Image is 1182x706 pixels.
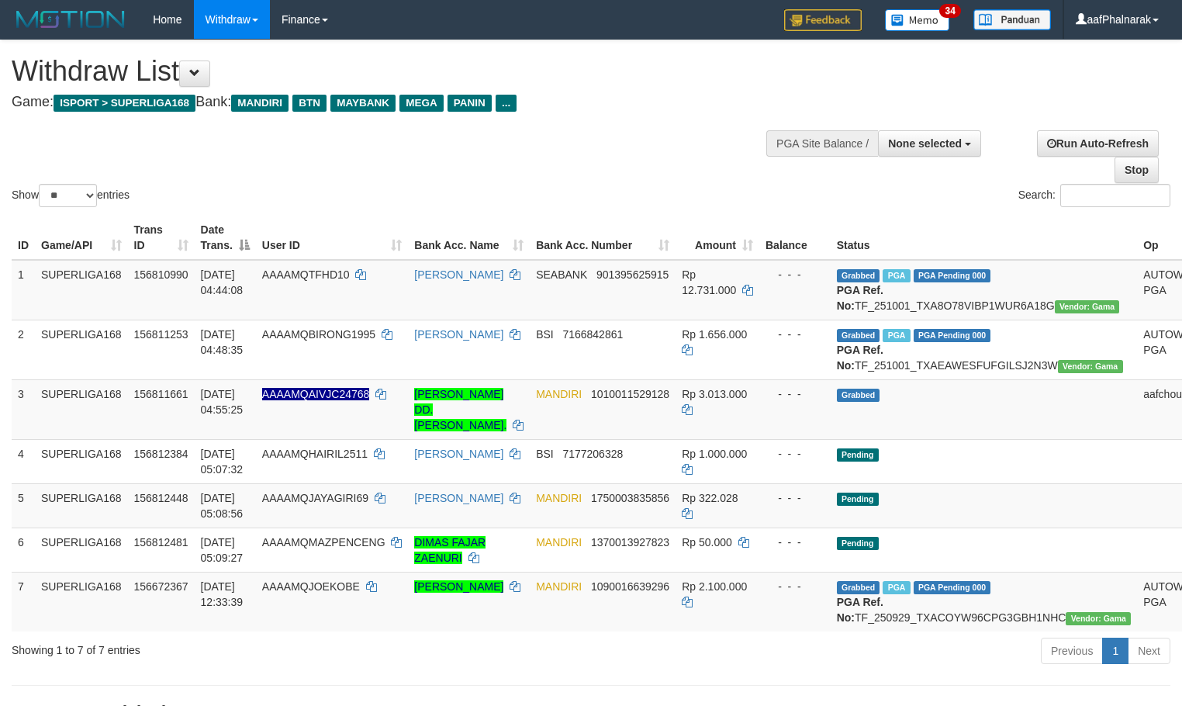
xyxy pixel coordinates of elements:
a: [PERSON_NAME] [414,268,503,281]
div: PGA Site Balance / [766,130,878,157]
td: 6 [12,528,35,572]
span: Vendor URL: https://trx31.1velocity.biz [1058,360,1123,373]
span: Grabbed [837,581,880,594]
span: [DATE] 04:48:35 [201,328,244,356]
span: Pending [837,493,879,506]
a: [PERSON_NAME] DD. [PERSON_NAME]. [414,388,506,431]
span: Pending [837,448,879,462]
span: AAAAMQJAYAGIRI69 [262,492,368,504]
div: - - - [766,386,824,402]
span: MANDIRI [231,95,289,112]
span: [DATE] 05:08:56 [201,492,244,520]
div: Showing 1 to 7 of 7 entries [12,636,481,658]
span: Grabbed [837,329,880,342]
a: [PERSON_NAME] [414,492,503,504]
span: None selected [888,137,962,150]
th: Status [831,216,1137,260]
td: TF_250929_TXACOYW96CPG3GBH1NHC [831,572,1137,632]
td: TF_251001_TXA8O78VIBP1WUR6A18G [831,260,1137,320]
h4: Game: Bank: [12,95,772,110]
th: Amount: activate to sort column ascending [676,216,759,260]
td: 4 [12,439,35,483]
span: [DATE] 05:09:27 [201,536,244,564]
span: AAAAMQTFHD10 [262,268,350,281]
td: SUPERLIGA168 [35,483,128,528]
span: MANDIRI [536,388,582,400]
a: Stop [1115,157,1159,183]
td: 7 [12,572,35,632]
span: BSI [536,448,554,460]
span: [DATE] 05:07:32 [201,448,244,476]
span: ISPORT > SUPERLIGA168 [54,95,195,112]
span: 156812481 [134,536,188,549]
a: [PERSON_NAME] [414,448,503,460]
span: 34 [939,4,960,18]
a: [PERSON_NAME] [414,328,503,341]
span: BTN [292,95,327,112]
td: SUPERLIGA168 [35,572,128,632]
a: [PERSON_NAME] [414,580,503,593]
th: ID [12,216,35,260]
span: AAAAMQHAIRIL2511 [262,448,368,460]
span: Rp 1.000.000 [682,448,747,460]
div: - - - [766,446,824,462]
span: Vendor URL: https://trx31.1velocity.biz [1066,612,1131,625]
span: Copy 1750003835856 to clipboard [591,492,669,504]
span: Rp 2.100.000 [682,580,747,593]
span: Rp 50.000 [682,536,732,549]
div: - - - [766,490,824,506]
span: Rp 322.028 [682,492,738,504]
img: panduan.png [973,9,1051,30]
span: 156811253 [134,328,188,341]
th: Date Trans.: activate to sort column descending [195,216,256,260]
span: Copy 1010011529128 to clipboard [591,388,669,400]
th: Bank Acc. Number: activate to sort column ascending [530,216,676,260]
span: 156812448 [134,492,188,504]
th: Game/API: activate to sort column ascending [35,216,128,260]
span: Copy 7166842861 to clipboard [562,328,623,341]
span: Grabbed [837,269,880,282]
span: PGA Pending [914,269,991,282]
th: Balance [759,216,831,260]
span: Copy 7177206328 to clipboard [562,448,623,460]
span: Marked by aafandaneth [883,269,910,282]
span: Rp 12.731.000 [682,268,736,296]
span: Grabbed [837,389,880,402]
span: [DATE] 12:33:39 [201,580,244,608]
th: User ID: activate to sort column ascending [256,216,408,260]
b: PGA Ref. No: [837,344,883,372]
th: Trans ID: activate to sort column ascending [128,216,195,260]
span: Copy 901395625915 to clipboard [596,268,669,281]
td: SUPERLIGA168 [35,379,128,439]
h1: Withdraw List [12,56,772,87]
td: SUPERLIGA168 [35,439,128,483]
span: PGA Pending [914,581,991,594]
td: SUPERLIGA168 [35,260,128,320]
td: SUPERLIGA168 [35,320,128,379]
span: [DATE] 04:55:25 [201,388,244,416]
div: - - - [766,579,824,594]
span: ... [496,95,517,112]
a: Next [1128,638,1170,664]
span: AAAAMQJOEKOBE [262,580,360,593]
span: Pending [837,537,879,550]
td: 1 [12,260,35,320]
span: AAAAMQMAZPENCENG [262,536,385,549]
span: MANDIRI [536,536,582,549]
img: Button%20Memo.svg [885,9,950,31]
span: 156812384 [134,448,188,460]
select: Showentries [39,184,97,207]
span: Nama rekening ada tanda titik/strip, harap diedit [262,388,370,400]
button: None selected [878,130,981,157]
span: 156810990 [134,268,188,281]
td: 3 [12,379,35,439]
span: MEGA [399,95,444,112]
img: Feedback.jpg [784,9,862,31]
span: Rp 3.013.000 [682,388,747,400]
td: 5 [12,483,35,528]
a: DIMAS FAJAR ZAENURI [414,536,486,564]
a: Previous [1041,638,1103,664]
th: Bank Acc. Name: activate to sort column ascending [408,216,530,260]
div: - - - [766,267,824,282]
td: SUPERLIGA168 [35,528,128,572]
